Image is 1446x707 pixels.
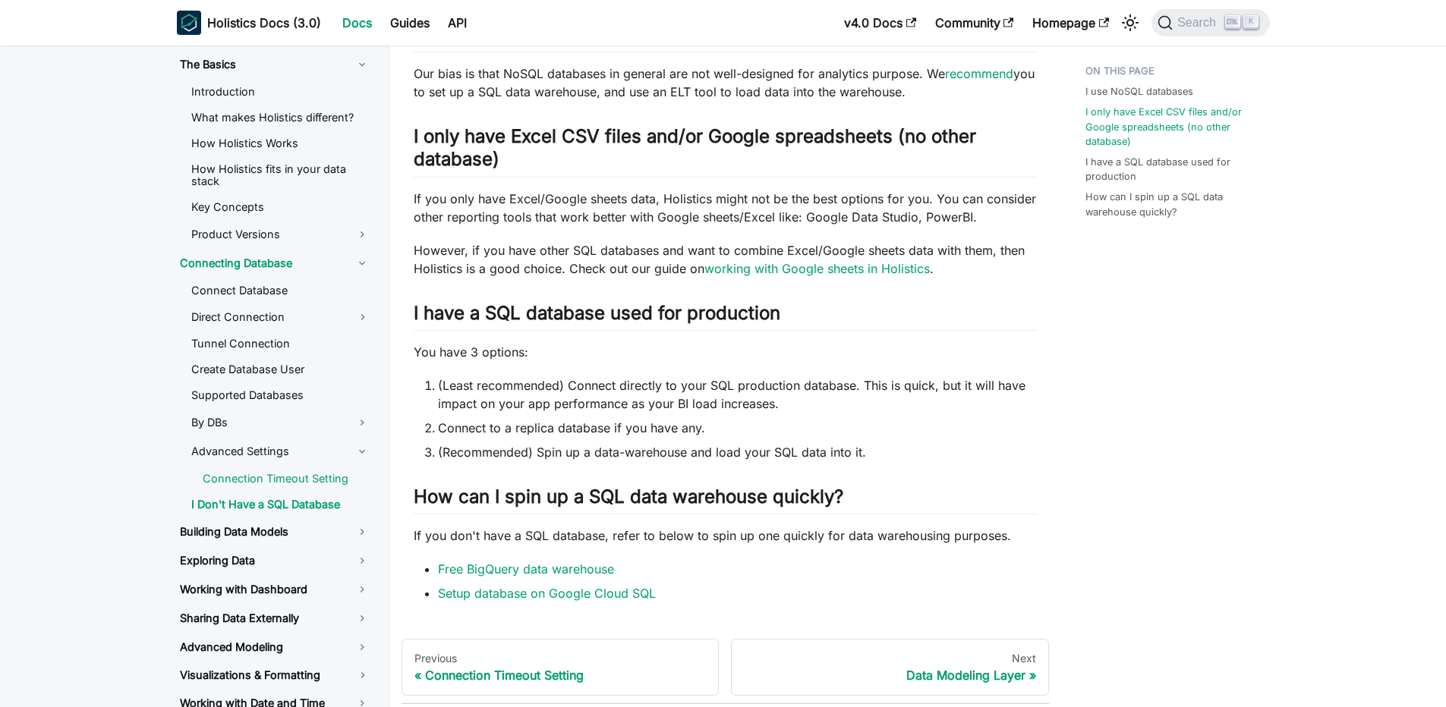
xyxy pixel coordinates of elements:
b: Holistics Docs (3.0) [207,14,321,32]
a: Community [926,11,1023,35]
li: Connect to a replica database if you have any. [438,419,1037,437]
p: If you only have Excel/Google sheets data, Holistics might not be the best options for you. You c... [414,190,1037,226]
a: Building Data Models [168,519,382,545]
a: v4.0 Docs [835,11,925,35]
a: API [439,11,476,35]
a: Key Concepts [179,196,382,218]
p: You have 3 options: [414,343,1037,361]
a: Product Versions [179,222,382,247]
a: How can I spin up a SQL data warehouse quickly? [1085,190,1267,218]
a: Working with Dashboard [168,577,382,602]
a: I only have Excel CSV files and/or Google spreadsheets (no other database) [1085,105,1267,149]
a: Docs [333,11,381,35]
span: Search [1173,16,1225,30]
kbd: K [1243,15,1259,29]
button: Toggle the collapsible sidebar category 'Direct Connection' [344,305,382,329]
a: HolisticsHolistics Docs (3.0) [177,11,321,35]
a: Homepage [1023,11,1118,35]
div: Data Modeling Layer [744,668,1036,683]
div: Connection Timeout Setting [414,668,707,683]
a: Supported Databases [179,384,382,407]
a: Connect Database [179,279,382,302]
button: Search [1151,9,1269,36]
p: However, if you have other SQL databases and want to combine Excel/Google sheets data with them, ... [414,241,1037,278]
a: Direct Connection [179,305,344,329]
a: I have a SQL database used for production [1085,155,1267,184]
nav: Docs sidebar [162,46,389,707]
a: I Don't Have a SQL Database [179,493,382,516]
a: How Holistics Works [179,132,382,155]
a: Sharing Data Externally [168,605,382,631]
div: Previous [414,652,707,665]
a: Visualizations & Formatting [168,663,344,687]
a: Advanced Modeling [168,634,382,660]
a: Connecting Database [168,250,382,276]
a: Introduction [179,80,382,103]
h2: I have a SQL database used for production [414,302,1037,331]
a: Guides [381,11,439,35]
nav: Docs pages [402,639,1049,696]
h2: How can I spin up a SQL data warehouse quickly? [414,485,1037,514]
a: Connection Timeout Setting [191,467,382,490]
div: Next [744,652,1036,665]
a: Exploring Data [168,548,382,573]
button: Toggle the collapsible sidebar category 'Visualizations & Formatting' [344,663,382,687]
li: (Least recommended) Connect directly to your SQL production database. This is quick, but it will ... [438,376,1037,413]
a: By DBs [179,410,382,435]
a: working with Google sheets in Holistics [704,261,930,276]
a: The Basics [168,52,382,77]
a: I use NoSQL databases [1085,84,1193,99]
a: PreviousConnection Timeout Setting [402,639,720,696]
a: How Holistics fits in your data stack [179,158,382,193]
a: Free BigQuery data warehouse [438,561,614,577]
p: Our bias is that NoSQL databases in general are not well-designed for analytics purpose. We you t... [414,64,1037,101]
a: recommend [945,66,1013,81]
a: What makes Holistics different? [179,106,382,129]
img: Holistics [177,11,201,35]
a: Create Database User [179,358,382,381]
li: (Recommended) Spin up a data-warehouse and load your SQL data into it. [438,443,1037,461]
a: Setup database on Google Cloud SQL [438,586,656,601]
h2: I only have Excel CSV files and/or Google spreadsheets (no other database) [414,125,1037,177]
p: If you don't have a SQL database, refer to below to spin up one quickly for data warehousing purp... [414,526,1037,545]
button: Switch between dark and light mode (currently light mode) [1118,11,1142,35]
a: Advanced Settings [179,438,382,464]
a: NextData Modeling Layer [731,639,1049,696]
a: Tunnel Connection [179,332,382,355]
